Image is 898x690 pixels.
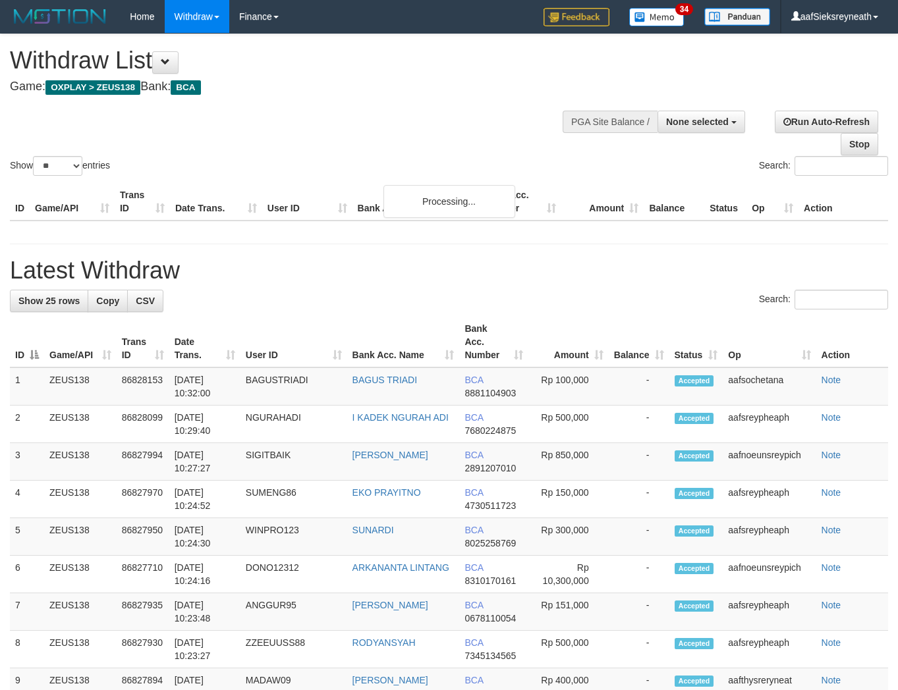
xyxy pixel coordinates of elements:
[816,317,888,367] th: Action
[262,183,352,221] th: User ID
[822,600,841,610] a: Note
[10,443,44,481] td: 3
[10,556,44,593] td: 6
[117,631,169,668] td: 86827930
[563,111,658,133] div: PGA Site Balance /
[352,412,449,423] a: I KADEK NGURAH ADI
[464,575,516,586] span: Copy 8310170161 to clipboard
[10,406,44,443] td: 2
[464,388,516,398] span: Copy 8881104903 to clipboard
[464,538,516,548] span: Copy 8025258769 to clipboard
[352,637,416,648] a: RODYANSYAH
[464,525,483,535] span: BCA
[169,406,240,443] td: [DATE] 10:29:40
[464,600,483,610] span: BCA
[795,290,888,309] input: Search:
[44,593,117,631] td: ZEUS138
[169,481,240,518] td: [DATE] 10:24:52
[822,450,841,460] a: Note
[528,406,609,443] td: Rp 500,000
[464,412,483,423] span: BCA
[675,563,714,574] span: Accepted
[723,631,816,668] td: aafsreypheaph
[464,500,516,511] span: Copy 4730511723 to clipboard
[117,518,169,556] td: 86827950
[822,675,841,685] a: Note
[528,443,609,481] td: Rp 850,000
[352,600,428,610] a: [PERSON_NAME]
[88,290,128,312] a: Copy
[609,631,669,668] td: -
[352,375,418,385] a: BAGUS TRIADI
[666,117,729,127] span: None selected
[10,367,44,406] td: 1
[759,156,888,176] label: Search:
[464,562,483,573] span: BCA
[675,525,714,537] span: Accepted
[464,487,483,498] span: BCA
[544,8,609,26] img: Feedback.jpg
[10,481,44,518] td: 4
[169,556,240,593] td: [DATE] 10:24:16
[609,593,669,631] td: -
[10,317,44,367] th: ID: activate to sort column descending
[171,80,200,95] span: BCA
[528,518,609,556] td: Rp 300,000
[609,518,669,556] td: -
[33,156,82,176] select: Showentries
[44,406,117,443] td: ZEUS138
[240,556,347,593] td: DONO12312
[117,317,169,367] th: Trans ID: activate to sort column ascending
[464,613,516,624] span: Copy 0678110054 to clipboard
[352,562,449,573] a: ARKANANTA LINTANG
[352,450,428,460] a: [PERSON_NAME]
[629,8,685,26] img: Button%20Memo.svg
[464,425,516,436] span: Copy 7680224875 to clipboard
[464,650,516,661] span: Copy 7345134565 to clipboard
[464,637,483,648] span: BCA
[169,518,240,556] td: [DATE] 10:24:30
[609,481,669,518] td: -
[169,443,240,481] td: [DATE] 10:27:27
[117,556,169,593] td: 86827710
[44,518,117,556] td: ZEUS138
[10,80,586,93] h4: Game: Bank:
[10,290,88,312] a: Show 25 rows
[127,290,163,312] a: CSV
[822,637,841,648] a: Note
[675,488,714,499] span: Accepted
[723,556,816,593] td: aafnoeunsreypich
[10,183,30,221] th: ID
[746,183,799,221] th: Op
[10,631,44,668] td: 8
[609,317,669,367] th: Balance: activate to sort column ascending
[44,556,117,593] td: ZEUS138
[822,412,841,423] a: Note
[240,518,347,556] td: WINPRO123
[240,631,347,668] td: ZZEEUUSS88
[459,317,528,367] th: Bank Acc. Number: activate to sort column ascending
[723,367,816,406] td: aafsochetana
[464,463,516,473] span: Copy 2891207010 to clipboard
[352,525,394,535] a: SUNARDI
[675,413,714,424] span: Accepted
[822,562,841,573] a: Note
[10,518,44,556] td: 5
[347,317,460,367] th: Bank Acc. Name: activate to sort column ascending
[44,481,117,518] td: ZEUS138
[775,111,878,133] a: Run Auto-Refresh
[528,481,609,518] td: Rp 150,000
[675,638,714,649] span: Accepted
[795,156,888,176] input: Search:
[704,183,746,221] th: Status
[723,317,816,367] th: Op: activate to sort column ascending
[609,443,669,481] td: -
[10,47,586,74] h1: Withdraw List
[464,375,483,385] span: BCA
[240,317,347,367] th: User ID: activate to sort column ascending
[44,367,117,406] td: ZEUS138
[528,631,609,668] td: Rp 500,000
[528,593,609,631] td: Rp 151,000
[45,80,140,95] span: OXPLAY > ZEUS138
[822,487,841,498] a: Note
